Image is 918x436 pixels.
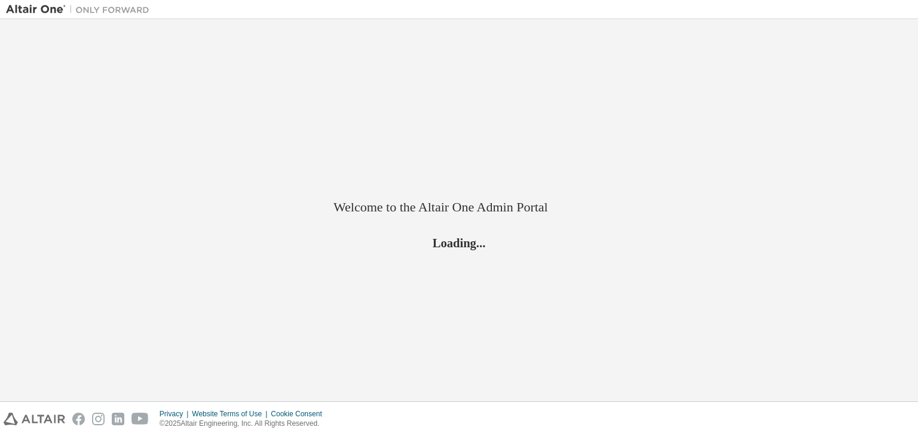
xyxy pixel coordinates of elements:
img: altair_logo.svg [4,413,65,425]
h2: Loading... [333,235,585,251]
div: Cookie Consent [271,409,329,419]
h2: Welcome to the Altair One Admin Portal [333,199,585,216]
img: youtube.svg [131,413,149,425]
div: Website Terms of Use [192,409,271,419]
p: © 2025 Altair Engineering, Inc. All Rights Reserved. [160,419,329,429]
img: Altair One [6,4,155,16]
img: facebook.svg [72,413,85,425]
div: Privacy [160,409,192,419]
img: linkedin.svg [112,413,124,425]
img: instagram.svg [92,413,105,425]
